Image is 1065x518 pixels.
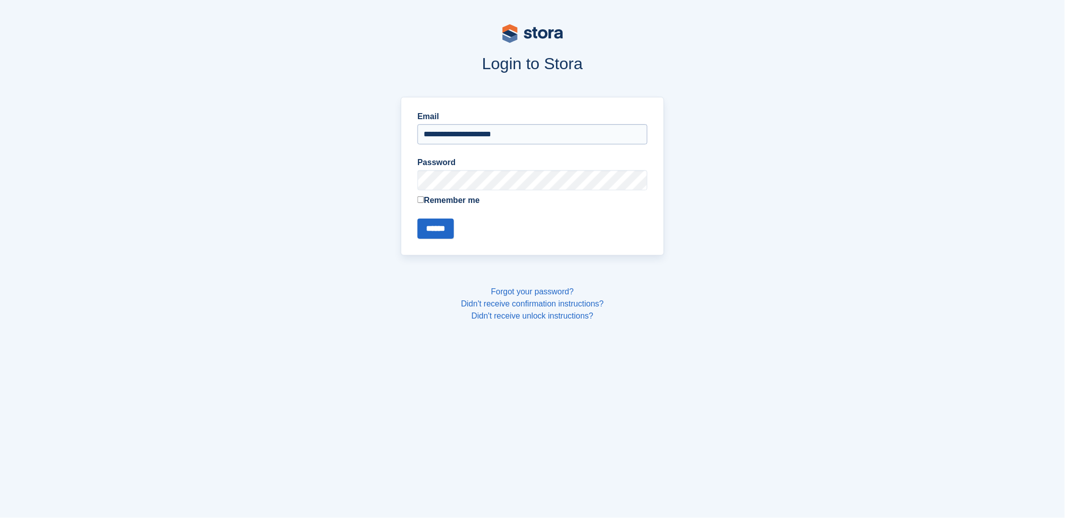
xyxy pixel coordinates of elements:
label: Email [418,111,647,123]
input: Remember me [418,196,424,203]
a: Didn't receive unlock instructions? [472,312,593,320]
label: Password [418,157,647,169]
h1: Login to Stora [208,55,857,73]
img: stora-logo-53a41332b3708ae10de48c4981b4e9114cc0af31d8433b30ea865607fb682f29.svg [502,24,563,43]
label: Remember me [418,194,647,206]
a: Didn't receive confirmation instructions? [461,299,604,308]
a: Forgot your password? [491,287,574,296]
